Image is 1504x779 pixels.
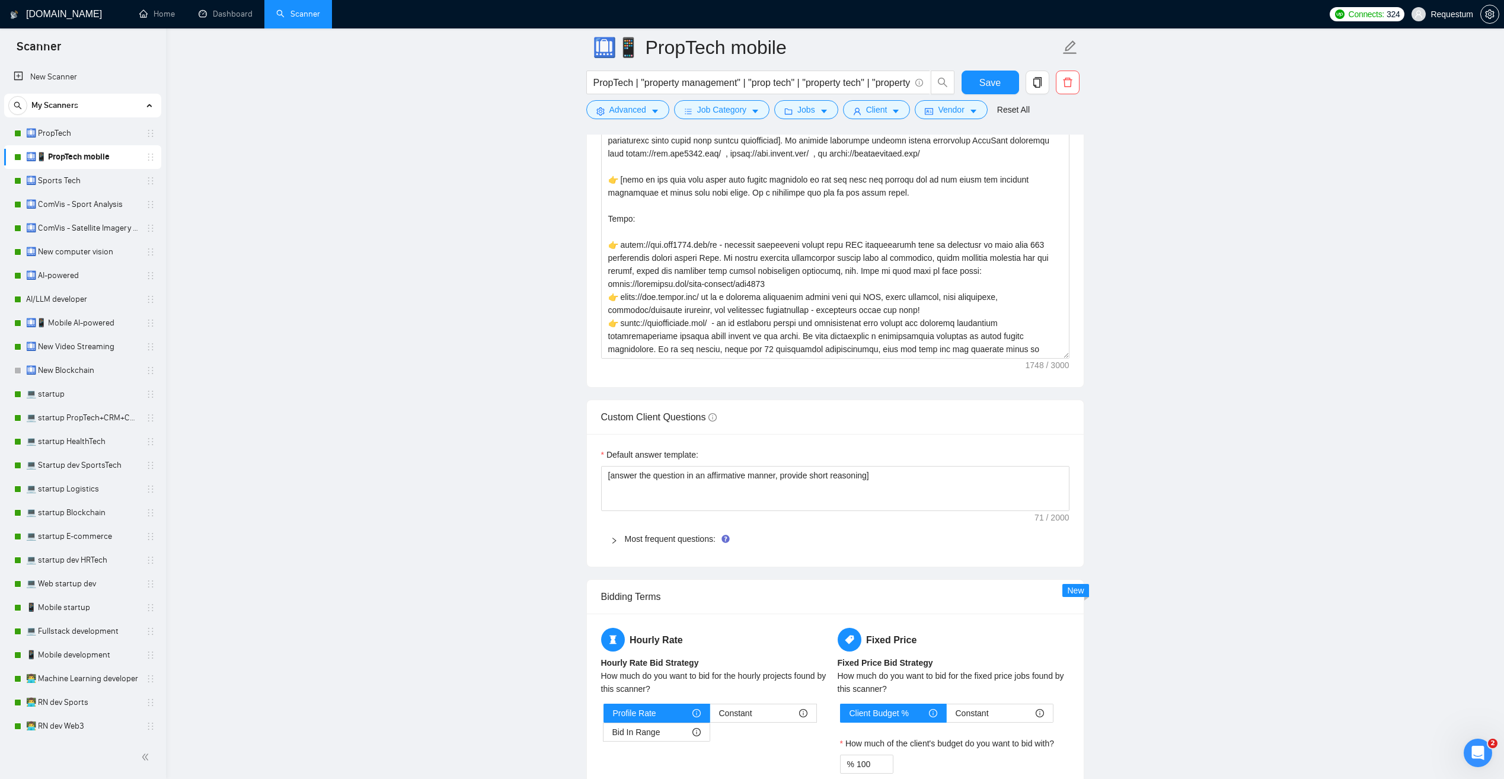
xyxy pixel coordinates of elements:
[146,342,155,352] span: holder
[938,103,964,116] span: Vendor
[979,75,1001,90] span: Save
[601,658,699,668] b: Hourly Rate Bid Strategy
[26,406,139,430] a: 💻 startup PropTech+CRM+Construction
[774,100,838,119] button: folderJobscaret-down
[146,318,155,328] span: holder
[838,658,933,668] b: Fixed Price Bid Strategy
[146,152,155,162] span: holder
[146,484,155,494] span: holder
[26,216,139,240] a: 🛄 ComVis - Satellite Imagery Analysis
[199,9,253,19] a: dashboardDashboard
[784,107,793,116] span: folder
[146,650,155,660] span: holder
[1036,709,1044,717] span: info-circle
[925,107,933,116] span: idcard
[146,579,155,589] span: holder
[26,240,139,264] a: 🛄 New computer vision
[797,103,815,116] span: Jobs
[708,413,717,422] span: info-circle
[611,537,618,544] span: right
[684,107,692,116] span: bars
[1067,586,1084,595] span: New
[601,628,833,652] h5: Hourly Rate
[915,79,923,87] span: info-circle
[931,71,954,94] button: search
[625,534,716,544] a: Most frequent questions:
[26,359,139,382] a: 🛄 New Blockchain
[857,755,893,773] input: How much of the client's budget do you want to bid with?
[838,628,1069,652] h5: Fixed Price
[139,9,175,19] a: homeHome
[146,603,155,612] span: holder
[26,145,139,169] a: 🛄📱 PropTech mobile
[9,101,27,110] span: search
[697,103,746,116] span: Job Category
[892,107,900,116] span: caret-down
[8,96,27,115] button: search
[1480,9,1499,19] a: setting
[840,737,1055,750] label: How much of the client's budget do you want to bid with?
[751,107,759,116] span: caret-down
[146,224,155,233] span: holder
[26,596,139,620] a: 📱 Mobile startup
[586,100,669,119] button: settingAdvancedcaret-down
[146,200,155,209] span: holder
[601,580,1069,614] div: Bidding Terms
[276,9,320,19] a: searchScanner
[866,103,887,116] span: Client
[26,122,139,145] a: 🛄 PropTech
[26,335,139,359] a: 🛄 New Video Streaming
[1056,71,1080,94] button: delete
[692,709,701,717] span: info-circle
[4,65,161,89] li: New Scanner
[956,704,989,722] span: Constant
[1335,9,1345,19] img: upwork-logo.png
[26,382,139,406] a: 💻 startup
[26,169,139,193] a: 🛄 Sports Tech
[1056,77,1079,88] span: delete
[601,525,1069,553] div: Most frequent questions:
[146,698,155,707] span: holder
[838,669,1069,695] div: How much do you want to bid for the fixed price jobs found by this scanner?
[26,714,139,738] a: 👨‍💻 RN dev Web3
[1488,739,1497,748] span: 2
[1062,40,1078,55] span: edit
[26,667,139,691] a: 👨‍💻 Machine Learning developer
[601,466,1069,511] textarea: Default answer template:
[146,247,155,257] span: holder
[1480,5,1499,24] button: setting
[31,94,78,117] span: My Scanners
[799,709,807,717] span: info-circle
[146,437,155,446] span: holder
[26,572,139,596] a: 💻 Web startup dev
[1387,8,1400,21] span: 324
[719,704,752,722] span: Constant
[26,311,139,335] a: 🛄📱 Mobile AI-powered
[146,271,155,280] span: holder
[601,92,1069,359] textarea: Cover letter template:
[997,103,1030,116] a: Reset All
[146,461,155,470] span: holder
[146,176,155,186] span: holder
[146,508,155,518] span: holder
[853,107,861,116] span: user
[1414,10,1423,18] span: user
[26,264,139,288] a: 🛄 AI-powered
[146,129,155,138] span: holder
[593,33,1060,62] input: Scanner name...
[915,100,987,119] button: idcardVendorcaret-down
[26,691,139,714] a: 👨‍💻 RN dev Sports
[26,454,139,477] a: 💻 Startup dev SportsTech
[1481,9,1499,19] span: setting
[146,532,155,541] span: holder
[651,107,659,116] span: caret-down
[601,448,698,461] label: Default answer template:
[146,295,155,304] span: holder
[146,627,155,636] span: holder
[843,100,911,119] button: userClientcaret-down
[146,555,155,565] span: holder
[838,628,861,652] span: tag
[146,390,155,399] span: holder
[26,525,139,548] a: 💻 startup E-commerce
[26,288,139,311] a: AI/LLM developer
